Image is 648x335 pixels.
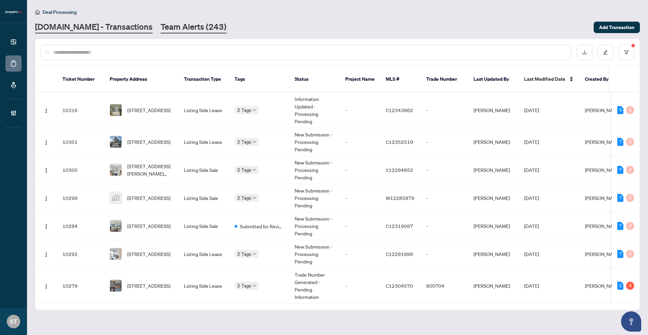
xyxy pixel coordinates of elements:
th: Trade Number [421,66,468,93]
td: New Submission - Processing Pending [289,212,340,240]
th: Last Updated By [468,66,519,93]
span: C12304570 [386,283,413,289]
td: 10299 [57,184,104,212]
span: [PERSON_NAME] [585,223,621,229]
span: [DATE] [524,107,539,113]
span: [STREET_ADDRESS] [127,222,170,230]
td: 10294 [57,212,104,240]
td: New Submission - Processing Pending [289,240,340,268]
img: logo [5,10,22,14]
td: - [340,128,380,156]
td: Information Updated - Processing Pending [289,93,340,128]
span: filter [624,50,629,55]
span: [PERSON_NAME] [585,195,621,201]
button: Logo [41,221,52,231]
div: 0 [626,250,634,258]
td: - [340,156,380,184]
span: Add Transaction [599,22,634,33]
span: down [253,168,256,172]
th: Property Address [104,66,179,93]
div: 0 [626,106,634,114]
td: - [421,156,468,184]
td: Listing Side Sale [179,156,229,184]
span: [DATE] [524,223,539,229]
a: [DOMAIN_NAME] - Transactions [35,21,153,33]
button: edit [598,45,613,60]
td: - [340,93,380,128]
span: down [253,252,256,256]
td: New Submission - Processing Pending [289,184,340,212]
span: Submitted for Review [240,223,284,230]
td: [PERSON_NAME] [468,93,519,128]
td: Listing Side Lease [179,128,229,156]
span: C12319097 [386,223,413,229]
th: Transaction Type [179,66,229,93]
td: Listing Side Lease [179,240,229,268]
div: 7 [617,194,623,202]
img: Logo [44,108,49,113]
td: [PERSON_NAME] [468,128,519,156]
span: [STREET_ADDRESS] [127,106,170,114]
span: [PERSON_NAME] [585,251,621,257]
td: [PERSON_NAME] [468,268,519,304]
td: New Submission - Processing Pending [289,128,340,156]
td: Listing Side Lease [179,93,229,128]
img: Logo [44,224,49,229]
span: [PERSON_NAME] [585,107,621,113]
span: [STREET_ADDRESS][PERSON_NAME][PERSON_NAME] [127,162,173,177]
div: 0 [626,194,634,202]
button: Open asap [621,311,641,332]
span: C12343962 [386,107,413,113]
span: [STREET_ADDRESS] [127,138,170,146]
span: [PERSON_NAME] [585,283,621,289]
span: home [35,10,40,15]
td: [PERSON_NAME] [468,240,519,268]
div: 0 [626,222,634,230]
td: - [421,212,468,240]
img: thumbnail-img [110,248,122,260]
div: 5 [617,106,623,114]
img: thumbnail-img [110,220,122,232]
div: 7 [617,250,623,258]
td: 10301 [57,128,104,156]
span: 2 Tags [237,194,251,202]
th: Created By [579,66,620,93]
td: New Submission - Processing Pending [289,156,340,184]
span: [STREET_ADDRESS] [127,194,170,202]
span: [PERSON_NAME] [585,139,621,145]
td: - [340,184,380,212]
span: [DATE] [524,139,539,145]
div: 7 [617,138,623,146]
div: 7 [617,166,623,174]
div: 2 [617,282,623,290]
th: Last Modified Date [519,66,579,93]
a: Team Alerts (243) [161,21,226,33]
td: 10316 [57,93,104,128]
th: MLS # [380,66,421,93]
th: Ticket Number [57,66,104,93]
span: Last Modified Date [524,75,565,83]
td: Listing Side Lease [179,268,229,304]
button: download [577,45,592,60]
span: [DATE] [524,251,539,257]
span: download [582,50,587,55]
span: Deal Processing [43,9,77,15]
span: W12285879 [386,195,414,201]
img: thumbnail-img [110,136,122,148]
td: [PERSON_NAME] [468,184,519,212]
span: C12291699 [386,251,413,257]
img: thumbnail-img [110,192,122,204]
td: 10292 [57,240,104,268]
td: 800704 [421,268,468,304]
td: 10279 [57,268,104,304]
span: 2 Tags [237,138,251,146]
th: Status [289,66,340,93]
td: [PERSON_NAME] [468,212,519,240]
span: [DATE] [524,167,539,173]
button: filter [619,45,634,60]
td: Listing Side Sale [179,212,229,240]
td: - [421,128,468,156]
button: Logo [41,280,52,291]
img: Logo [44,284,49,289]
td: Trade Number Generated - Pending Information [289,268,340,304]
